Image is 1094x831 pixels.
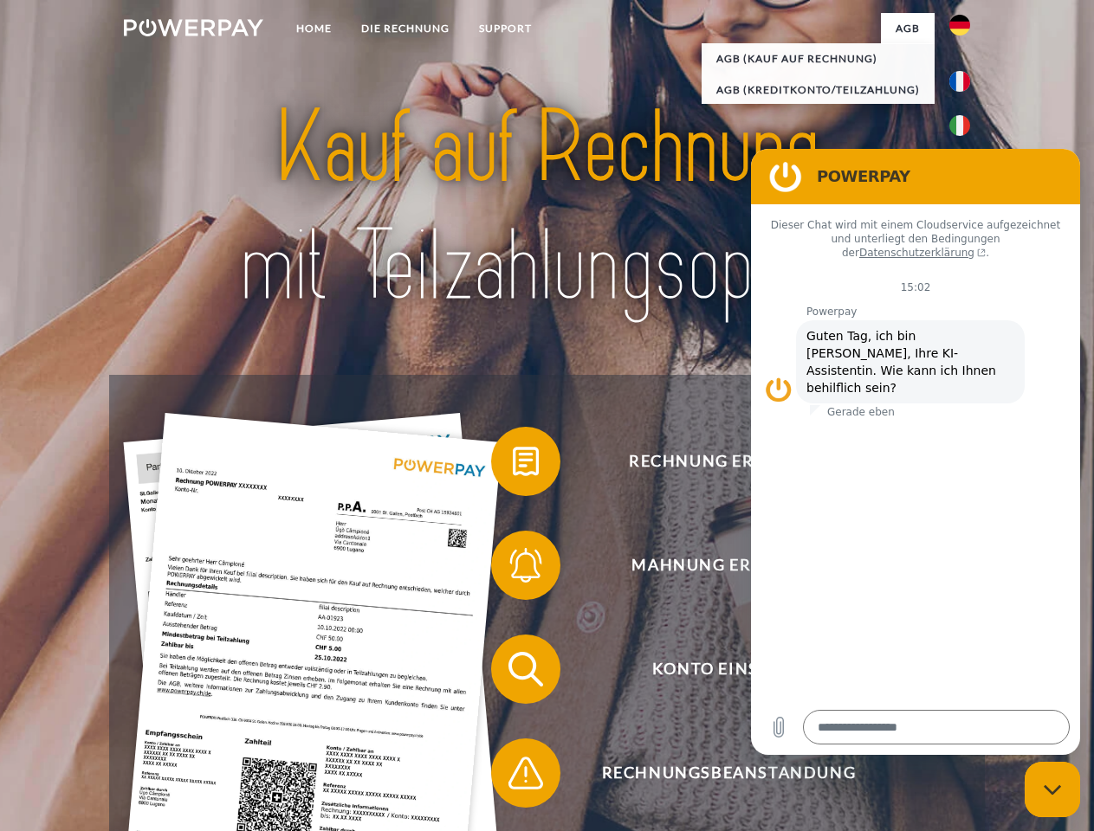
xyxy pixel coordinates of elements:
[516,635,941,704] span: Konto einsehen
[751,149,1080,755] iframe: Messaging-Fenster
[516,427,941,496] span: Rechnung erhalten?
[504,647,547,691] img: qb_search.svg
[491,635,942,704] button: Konto einsehen
[491,531,942,600] button: Mahnung erhalten?
[282,13,346,44] a: Home
[491,427,942,496] button: Rechnung erhalten?
[1025,762,1080,817] iframe: Schaltfläche zum Öffnen des Messaging-Fensters; Konversation läuft
[881,13,935,44] a: agb
[346,13,464,44] a: DIE RECHNUNG
[491,738,942,808] button: Rechnungsbeanstandung
[504,751,547,795] img: qb_warning.svg
[464,13,547,44] a: SUPPORT
[504,440,547,483] img: qb_bill.svg
[949,15,970,35] img: de
[165,83,929,332] img: title-powerpay_de.svg
[702,74,935,106] a: AGB (Kreditkonto/Teilzahlung)
[702,43,935,74] a: AGB (Kauf auf Rechnung)
[504,544,547,587] img: qb_bell.svg
[124,19,263,36] img: logo-powerpay-white.svg
[949,71,970,92] img: fr
[516,531,941,600] span: Mahnung erhalten?
[516,738,941,808] span: Rechnungsbeanstandung
[949,115,970,136] img: it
